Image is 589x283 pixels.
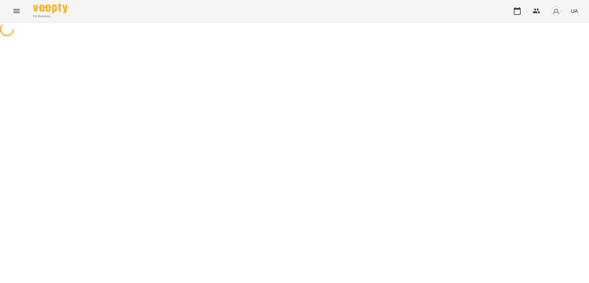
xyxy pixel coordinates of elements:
img: Voopty Logo [33,3,68,13]
button: UA [568,4,581,17]
span: UA [571,7,578,14]
img: avatar_s.png [551,6,561,16]
button: Menu [8,3,25,19]
span: For Business [33,14,68,19]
